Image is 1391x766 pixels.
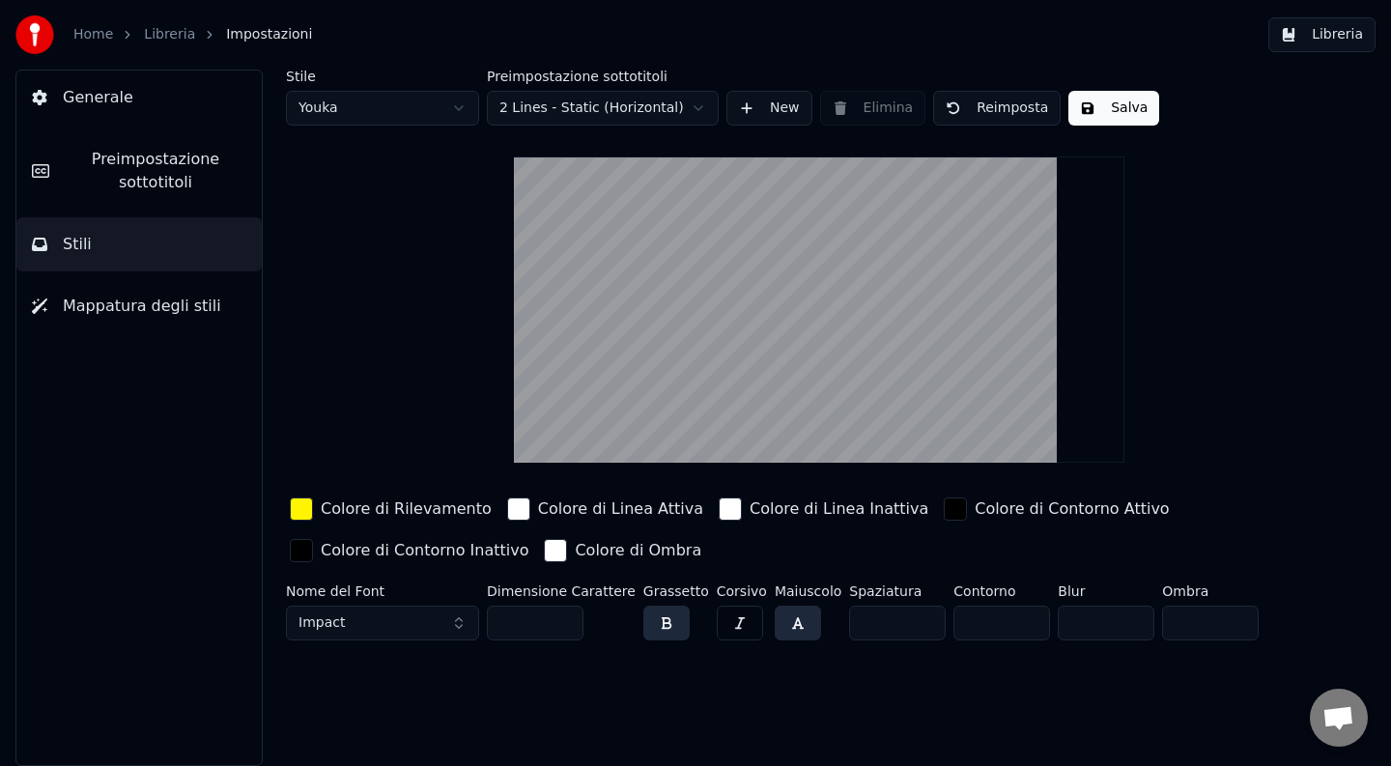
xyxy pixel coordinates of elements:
[16,132,262,210] button: Preimpostazione sottotitoli
[63,86,133,109] span: Generale
[286,494,496,525] button: Colore di Rilevamento
[933,91,1061,126] button: Reimposta
[15,15,54,54] img: youka
[540,535,705,566] button: Colore di Ombra
[73,25,113,44] a: Home
[16,217,262,271] button: Stili
[487,70,719,83] label: Preimpostazione sottotitoli
[1058,584,1154,598] label: Blur
[144,25,195,44] a: Libreria
[16,279,262,333] button: Mappatura degli stili
[715,494,932,525] button: Colore di Linea Inattiva
[1268,17,1376,52] button: Libreria
[286,70,479,83] label: Stile
[286,584,479,598] label: Nome del Font
[953,584,1050,598] label: Contorno
[487,584,636,598] label: Dimensione Carattere
[321,539,528,562] div: Colore di Contorno Inattivo
[940,494,1173,525] button: Colore di Contorno Attivo
[286,535,532,566] button: Colore di Contorno Inattivo
[321,497,492,521] div: Colore di Rilevamento
[726,91,812,126] button: New
[575,539,701,562] div: Colore di Ombra
[298,613,345,633] span: Impact
[16,71,262,125] button: Generale
[63,295,221,318] span: Mappatura degli stili
[975,497,1169,521] div: Colore di Contorno Attivo
[1310,689,1368,747] div: Aprire la chat
[643,584,709,598] label: Grassetto
[775,584,841,598] label: Maiuscolo
[1068,91,1159,126] button: Salva
[750,497,928,521] div: Colore di Linea Inattiva
[717,584,767,598] label: Corsivo
[73,25,312,44] nav: breadcrumb
[226,25,312,44] span: Impostazioni
[1162,584,1259,598] label: Ombra
[849,584,946,598] label: Spaziatura
[538,497,703,521] div: Colore di Linea Attiva
[63,233,92,256] span: Stili
[503,494,707,525] button: Colore di Linea Attiva
[65,148,246,194] span: Preimpostazione sottotitoli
